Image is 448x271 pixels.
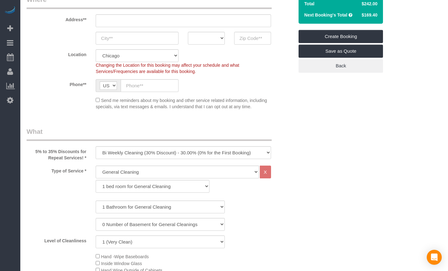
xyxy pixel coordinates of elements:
label: Type of Service * [22,166,91,174]
a: Create Booking [299,30,383,43]
strong: Next Booking's Total [304,12,347,17]
a: Save as Quote [299,45,383,58]
legend: What [27,127,272,141]
span: Changing the Location for this booking may affect your schedule and what Services/Frequencies are... [96,63,239,74]
span: $242.00 [362,1,378,6]
span: Send me reminders about my booking and other service related information, including specials, via... [96,98,267,109]
label: 5% to 35% Discounts for Repeat Services! * [22,146,91,161]
span: Inside Window Glass [101,261,142,266]
label: Level of Cleanliness [22,235,91,244]
div: Open Intercom Messenger [427,250,442,265]
span: Hand -Wipe Baseboards [101,254,149,259]
img: Automaid Logo [4,6,16,15]
span: $169.40 [362,12,378,17]
input: Zip Code** [234,32,271,45]
label: Location [22,49,91,58]
a: Back [299,59,383,72]
strong: Total [304,1,314,6]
